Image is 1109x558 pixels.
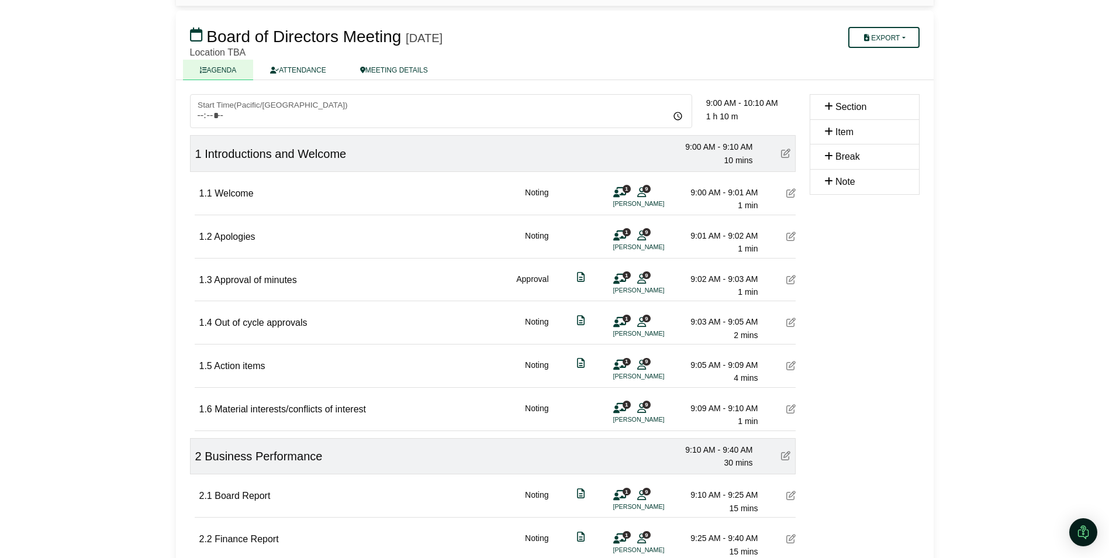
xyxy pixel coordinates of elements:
[642,271,651,279] span: 9
[623,358,631,366] span: 1
[190,47,246,57] span: Location TBA
[195,147,202,160] span: 1
[199,318,212,328] span: 1.4
[623,271,631,279] span: 1
[623,401,631,408] span: 1
[734,373,758,383] span: 4 mins
[613,242,701,252] li: [PERSON_NAME]
[835,177,855,187] span: Note
[199,188,212,198] span: 1.1
[623,185,631,192] span: 1
[205,147,346,160] span: Introductions and Welcome
[516,273,548,299] div: Approval
[199,275,212,285] span: 1.3
[205,450,322,463] span: Business Performance
[1069,518,1097,546] div: Open Intercom Messenger
[734,330,758,340] span: 2 mins
[199,534,212,544] span: 2.2
[199,232,212,242] span: 1.2
[676,186,758,199] div: 9:00 AM - 9:01 AM
[642,488,651,495] span: 9
[623,315,631,322] span: 1
[525,359,548,385] div: Noting
[613,371,701,381] li: [PERSON_NAME]
[206,27,401,46] span: Board of Directors Meeting
[729,504,758,513] span: 15 mins
[613,502,701,512] li: [PERSON_NAME]
[183,60,254,80] a: AGENDA
[738,201,758,210] span: 1 min
[525,229,548,256] div: Noting
[676,488,758,501] div: 9:10 AM - 9:25 AM
[525,315,548,342] div: Noting
[623,228,631,236] span: 1
[706,112,738,121] span: 1 h 10 m
[214,275,296,285] span: Approval of minutes
[199,404,212,414] span: 1.6
[195,450,202,463] span: 2
[738,416,758,426] span: 1 min
[406,31,443,45] div: [DATE]
[676,532,758,545] div: 9:25 AM - 9:40 AM
[738,287,758,297] span: 1 min
[613,545,701,555] li: [PERSON_NAME]
[729,547,758,556] span: 15 mins
[214,361,265,371] span: Action items
[215,404,366,414] span: Material interests/conflicts of interest
[642,401,651,408] span: 9
[835,127,854,137] span: Item
[738,244,758,253] span: 1 min
[199,361,212,371] span: 1.5
[671,140,753,153] div: 9:00 AM - 9:10 AM
[676,315,758,328] div: 9:03 AM - 9:05 AM
[525,402,548,428] div: Noting
[525,532,548,558] div: Noting
[676,229,758,242] div: 9:01 AM - 9:02 AM
[642,185,651,192] span: 9
[199,491,212,501] span: 2.1
[613,199,701,209] li: [PERSON_NAME]
[676,359,758,371] div: 9:05 AM - 9:09 AM
[676,273,758,285] div: 9:02 AM - 9:03 AM
[671,443,753,456] div: 9:10 AM - 9:40 AM
[214,232,255,242] span: Apologies
[253,60,343,80] a: ATTENDANCE
[215,534,278,544] span: Finance Report
[525,186,548,212] div: Noting
[343,60,445,80] a: MEETING DETAILS
[642,358,651,366] span: 9
[623,488,631,495] span: 1
[613,329,701,339] li: [PERSON_NAME]
[835,102,866,112] span: Section
[642,531,651,539] span: 9
[613,415,701,425] li: [PERSON_NAME]
[848,27,919,48] button: Export
[642,228,651,236] span: 9
[215,188,253,198] span: Welcome
[724,458,752,467] span: 30 mins
[706,97,796,109] div: 9:00 AM - 10:10 AM
[676,402,758,415] div: 9:09 AM - 9:10 AM
[525,488,548,515] div: Noting
[642,315,651,322] span: 9
[215,491,270,501] span: Board Report
[623,531,631,539] span: 1
[835,151,860,161] span: Break
[724,156,752,165] span: 10 mins
[613,285,701,295] li: [PERSON_NAME]
[215,318,307,328] span: Out of cycle approvals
